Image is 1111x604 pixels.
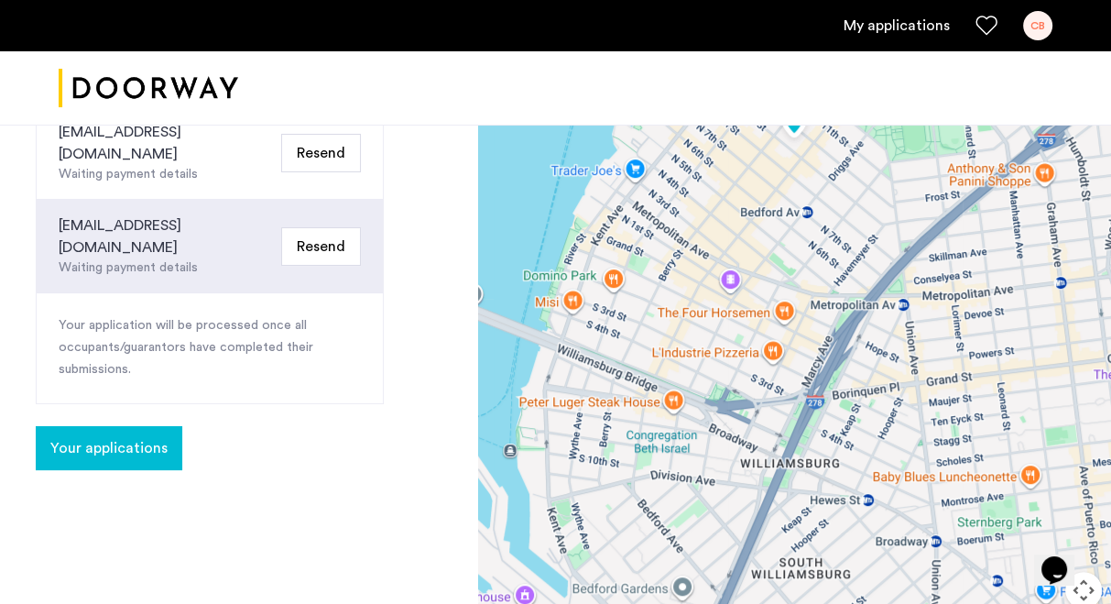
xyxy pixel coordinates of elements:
[975,15,997,37] a: Favorites
[59,54,238,123] a: Cazamio logo
[1023,11,1052,40] div: CB
[1034,531,1093,586] iframe: chat widget
[844,15,950,37] a: My application
[59,214,274,258] div: [EMAIL_ADDRESS][DOMAIN_NAME]
[50,437,168,459] span: Your applications
[59,315,361,381] p: Your application will be processed once all occupants/guarantors have completed their submissions.
[36,441,182,456] cazamio-button: Go to application
[281,134,361,172] button: Resend Email
[59,54,238,123] img: logo
[281,227,361,266] button: Resend Email
[36,426,182,470] button: button
[59,258,274,278] div: Waiting payment details
[59,165,274,184] div: Waiting payment details
[59,121,274,165] div: [EMAIL_ADDRESS][DOMAIN_NAME]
